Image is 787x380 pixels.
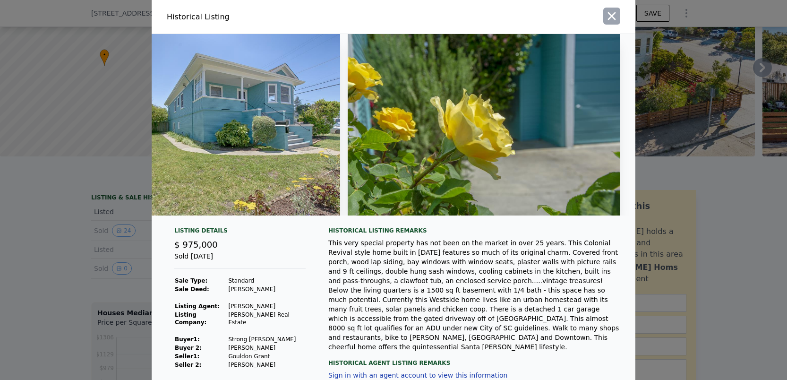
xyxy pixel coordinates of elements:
[228,276,306,285] td: Standard
[174,251,306,269] div: Sold [DATE]
[348,34,620,216] img: Property Img
[328,227,620,234] div: Historical Listing remarks
[175,311,206,326] strong: Listing Company:
[228,285,306,294] td: [PERSON_NAME]
[175,336,200,343] strong: Buyer 1 :
[174,240,218,250] span: $ 975,000
[175,345,202,351] strong: Buyer 2:
[68,34,340,216] img: Property Img
[167,11,390,23] div: Historical Listing
[228,302,306,311] td: [PERSON_NAME]
[175,303,220,310] strong: Listing Agent:
[175,362,201,368] strong: Seller 2:
[228,352,306,361] td: Gouldon Grant
[228,335,306,344] td: Strong [PERSON_NAME]
[228,311,306,327] td: [PERSON_NAME] Real Estate
[328,238,620,352] div: This very special property has not been on the market in over 25 years. This Colonial Revival sty...
[175,286,209,293] strong: Sale Deed:
[328,352,620,367] div: Historical Agent Listing Remarks
[228,361,306,369] td: [PERSON_NAME]
[175,277,207,284] strong: Sale Type:
[228,344,306,352] td: [PERSON_NAME]
[328,371,507,379] button: Sign in with an agent account to view this information
[174,227,306,238] div: Listing Details
[175,353,199,360] strong: Seller 1 :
